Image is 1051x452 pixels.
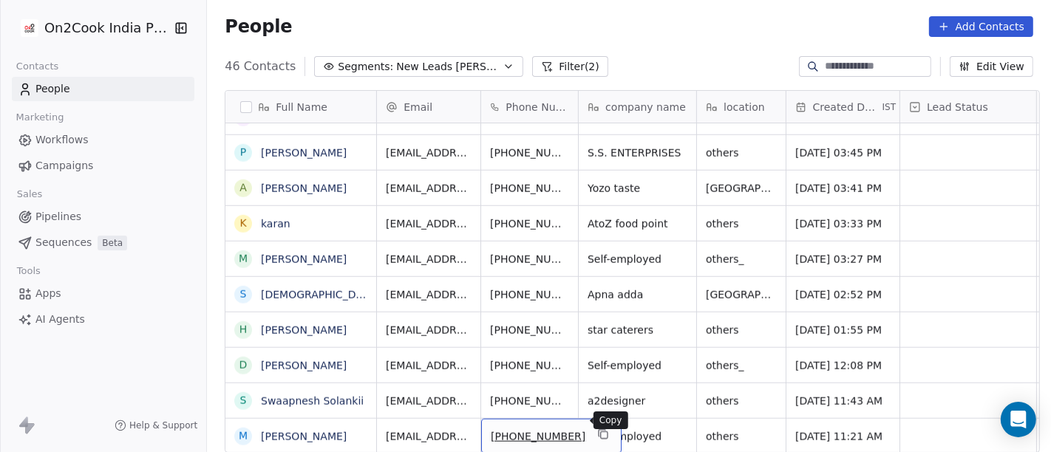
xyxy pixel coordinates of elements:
[12,128,194,152] a: Workflows
[532,56,608,77] button: Filter(2)
[338,59,393,75] span: Segments:
[12,205,194,229] a: Pipelines
[21,19,38,37] img: on2cook%20logo-04%20copy.jpg
[261,360,347,371] a: [PERSON_NAME]
[386,181,472,196] span: [EMAIL_ADDRESS][DOMAIN_NAME]
[706,145,777,160] span: others
[115,420,197,431] a: Help & Support
[35,286,61,301] span: Apps
[377,91,480,123] div: Email
[12,230,194,255] a: SequencesBeta
[18,16,163,41] button: On2Cook India Pvt. Ltd.
[706,287,777,302] span: [GEOGRAPHIC_DATA]
[261,324,347,336] a: [PERSON_NAME]
[795,358,891,373] span: [DATE] 12:08 PM
[490,181,569,196] span: [PHONE_NUMBER]
[239,251,248,267] div: M
[386,429,472,444] span: [EMAIL_ADDRESS][DOMAIN_NAME]
[261,147,347,159] a: [PERSON_NAME]
[795,429,891,444] span: [DATE] 11:21 AM
[240,393,247,408] div: S
[724,100,765,114] span: location
[588,394,687,408] span: a2designer
[1001,402,1036,437] div: Open Intercom Messenger
[35,312,85,327] span: AI Agents
[706,252,777,267] span: others_
[588,216,687,231] span: AtoZ food point
[35,209,81,225] span: Pipelines
[44,18,170,38] span: On2Cook India Pvt. Ltd.
[35,81,70,97] span: People
[35,158,93,174] span: Campaigns
[481,91,578,123] div: Phone Number
[490,358,569,373] span: [PHONE_NUMBER]
[579,91,696,123] div: company name
[599,414,622,426] p: Copy
[795,145,891,160] span: [DATE] 03:45 PM
[386,252,472,267] span: [EMAIL_ADDRESS][DOMAIN_NAME]
[706,429,777,444] span: others
[795,287,891,302] span: [DATE] 02:52 PM
[795,252,891,267] span: [DATE] 03:27 PM
[706,394,777,408] span: others
[588,181,687,196] span: Yozo taste
[605,100,686,114] span: company name
[404,100,432,114] span: Email
[261,395,364,407] a: Swaapnesh Solankii
[396,59,500,75] span: New Leads [PERSON_NAME]
[706,181,777,196] span: [GEOGRAPHIC_DATA]
[588,323,687,338] span: star caterers
[813,100,880,114] span: Created Date
[386,358,472,373] span: [EMAIL_ADDRESS][DOMAIN_NAME]
[12,307,194,332] a: AI Agents
[12,77,194,101] a: People
[386,287,472,302] span: [EMAIL_ADDRESS][DOMAIN_NAME]
[35,132,89,148] span: Workflows
[225,16,292,38] span: People
[12,281,194,306] a: Apps
[261,431,347,442] a: [PERSON_NAME]
[927,100,988,114] span: Lead Status
[490,216,569,231] span: [PHONE_NUMBER]
[490,287,569,302] span: [PHONE_NUMBER]
[795,323,891,338] span: [DATE] 01:55 PM
[35,235,92,250] span: Sequences
[506,100,569,114] span: Phone Number
[795,181,891,196] span: [DATE] 03:41 PM
[697,91,786,123] div: location
[490,145,569,160] span: [PHONE_NUMBER]
[240,180,248,196] div: A
[261,218,290,230] a: karan
[795,216,891,231] span: [DATE] 03:33 PM
[386,145,472,160] span: [EMAIL_ADDRESS][DOMAIN_NAME]
[491,429,585,444] span: [PHONE_NUMBER]
[239,357,248,373] div: D
[98,236,127,250] span: Beta
[239,322,248,338] div: H
[240,216,247,231] div: k
[240,287,247,302] div: s
[900,91,1036,123] div: Lead Status
[10,183,49,205] span: Sales
[706,358,777,373] span: others_
[588,252,687,267] span: Self-employed
[490,394,569,408] span: [PHONE_NUMBER]
[225,91,376,123] div: Full Name
[10,106,70,129] span: Marketing
[386,216,472,231] span: [EMAIL_ADDRESS][DOMAIN_NAME]
[386,394,472,408] span: [EMAIL_ADDRESS][DOMAIN_NAME]
[10,55,65,78] span: Contacts
[261,253,347,265] a: [PERSON_NAME]
[490,252,569,267] span: [PHONE_NUMBER]
[10,260,47,282] span: Tools
[240,145,246,160] div: P
[588,358,687,373] span: Self-employed
[706,323,777,338] span: others
[588,287,687,302] span: Apna adda
[225,58,296,75] span: 46 Contacts
[882,101,897,113] span: IST
[261,182,347,194] a: [PERSON_NAME]
[795,394,891,408] span: [DATE] 11:43 AM
[276,100,327,114] span: Full Name
[706,216,777,231] span: others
